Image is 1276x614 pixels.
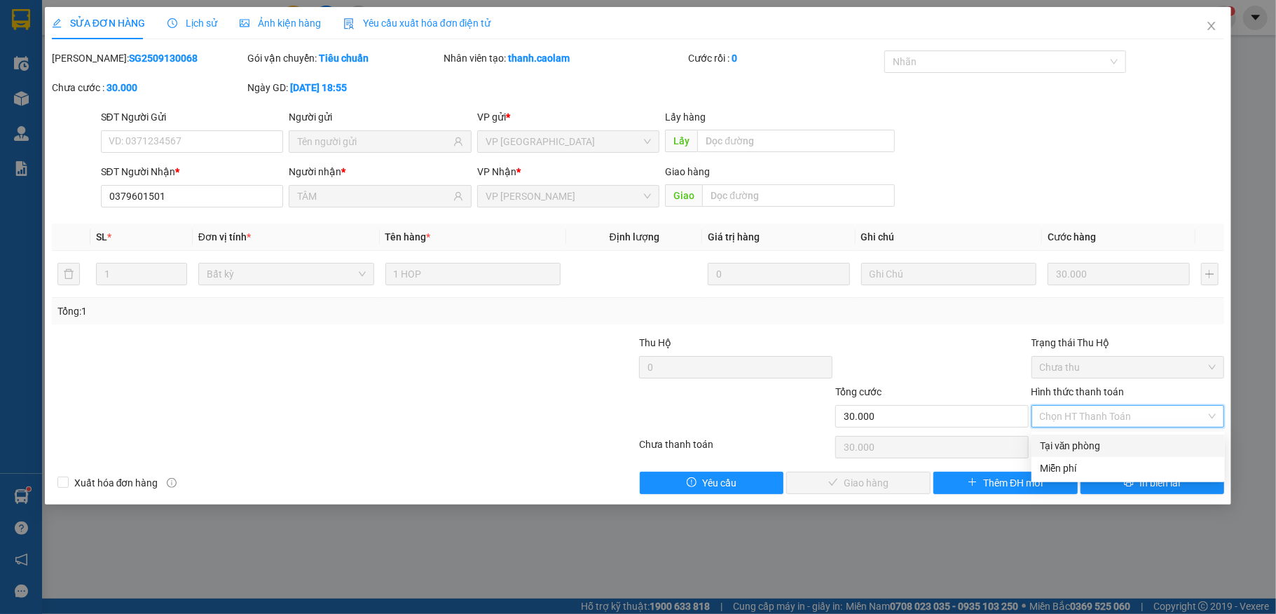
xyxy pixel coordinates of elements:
span: Đơn vị tính [198,231,251,243]
span: picture [240,18,249,28]
div: Chưa cước : [52,80,245,95]
button: exclamation-circleYêu cầu [640,472,784,494]
span: Ảnh kiện hàng [240,18,321,29]
input: Dọc đường [697,130,895,152]
div: Miễn phí [1040,460,1216,476]
input: VD: Bàn, Ghế [385,263,561,285]
div: VP gửi [477,109,660,125]
label: Hình thức thanh toán [1031,386,1125,397]
div: Gói vận chuyển: [247,50,441,66]
span: Bất kỳ [207,264,366,285]
span: clock-circle [167,18,177,28]
span: VP Phan Thiết [486,186,652,207]
span: exclamation-circle [687,477,697,489]
div: Tổng: 1 [57,303,493,319]
span: Cước hàng [1048,231,1096,243]
button: Close [1192,7,1231,46]
b: thanh.caolam [508,53,570,64]
span: SỬA ĐƠN HÀNG [52,18,145,29]
b: [DATE] 18:55 [290,82,347,93]
span: Giá trị hàng [708,231,760,243]
div: Nhân viên tạo: [444,50,685,66]
span: Yêu cầu [702,475,736,491]
span: Lấy hàng [665,111,706,123]
span: Giao [665,184,702,207]
span: Thêm ĐH mới [983,475,1043,491]
div: Chưa thanh toán [638,437,834,461]
span: VP Sài Gòn [486,131,652,152]
button: checkGiao hàng [786,472,931,494]
input: 0 [708,263,849,285]
span: printer [1124,477,1134,489]
span: user [453,137,463,146]
button: delete [57,263,80,285]
span: Tên hàng [385,231,431,243]
img: icon [343,18,355,29]
div: [PERSON_NAME]: [52,50,245,66]
span: edit [52,18,62,28]
span: Thu Hộ [639,337,671,348]
b: 30.000 [107,82,137,93]
span: VP Nhận [477,166,516,177]
span: plus [968,477,977,489]
div: Cước rồi : [688,50,881,66]
span: close [1206,20,1217,32]
span: Xuất hóa đơn hàng [69,475,164,491]
input: Ghi Chú [861,263,1037,285]
div: Tại văn phòng [1040,438,1216,453]
div: Người nhận [289,164,472,179]
span: user [453,191,463,201]
span: info-circle [167,478,177,488]
div: Người gửi [289,109,472,125]
b: 0 [732,53,737,64]
input: Tên người nhận [297,189,451,204]
span: Giao hàng [665,166,710,177]
div: SĐT Người Nhận [101,164,284,179]
input: Dọc đường [702,184,895,207]
button: plusThêm ĐH mới [933,472,1078,494]
span: Yêu cầu xuất hóa đơn điện tử [343,18,491,29]
input: Tên người gửi [297,134,451,149]
div: Ngày GD: [247,80,441,95]
input: 0 [1048,263,1189,285]
span: Tổng cước [835,386,881,397]
button: plus [1201,263,1219,285]
th: Ghi chú [856,224,1043,251]
span: Chọn HT Thanh Toán [1040,406,1216,427]
span: In biên lai [1139,475,1180,491]
span: Định lượng [610,231,659,243]
b: SG2509130068 [129,53,198,64]
span: Chưa thu [1040,357,1216,378]
b: Tiêu chuẩn [319,53,369,64]
span: SL [96,231,107,243]
div: Trạng thái Thu Hộ [1031,335,1225,350]
span: Lấy [665,130,697,152]
div: SĐT Người Gửi [101,109,284,125]
span: Lịch sử [167,18,217,29]
button: printerIn biên lai [1081,472,1225,494]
